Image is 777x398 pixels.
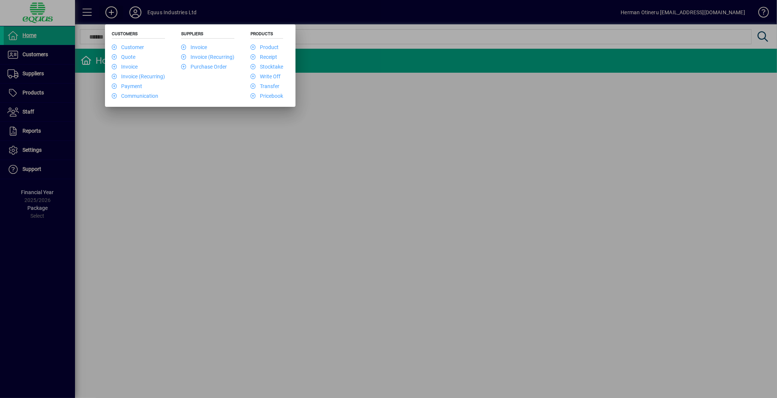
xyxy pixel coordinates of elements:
[112,93,158,99] a: Communication
[181,44,207,50] a: Invoice
[112,54,135,60] a: Quote
[112,31,165,39] h5: Customers
[250,31,283,39] h5: Products
[250,93,283,99] a: Pricebook
[250,44,279,50] a: Product
[181,31,234,39] h5: Suppliers
[250,54,277,60] a: Receipt
[112,73,165,79] a: Invoice (Recurring)
[112,64,138,70] a: Invoice
[112,44,144,50] a: Customer
[250,64,283,70] a: Stocktake
[181,64,227,70] a: Purchase Order
[112,83,142,89] a: Payment
[250,83,279,89] a: Transfer
[181,54,234,60] a: Invoice (Recurring)
[250,73,280,79] a: Write Off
